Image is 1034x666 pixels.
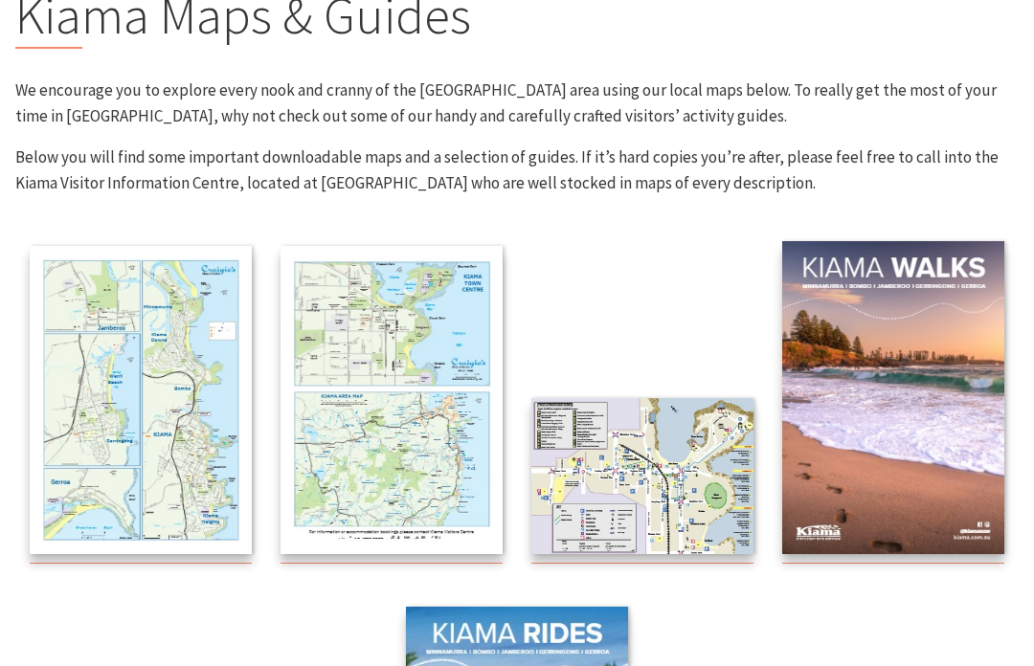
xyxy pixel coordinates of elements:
[531,399,753,565] a: Kiama Mobility Map
[30,247,252,564] a: Kiama Townships Map
[15,78,1019,130] p: We encourage you to explore every nook and cranny of the [GEOGRAPHIC_DATA] area using our local m...
[281,247,503,564] a: Kiama Regional Map
[782,242,1004,556] img: Kiama Walks Guide
[30,247,252,555] img: Kiama Townships Map
[531,399,753,556] img: Kiama Mobility Map
[281,247,503,555] img: Kiama Regional Map
[782,242,1004,565] a: Kiama Walks Guide
[15,145,1019,197] p: Below you will find some important downloadable maps and a selection of guides. If it’s hard copi...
